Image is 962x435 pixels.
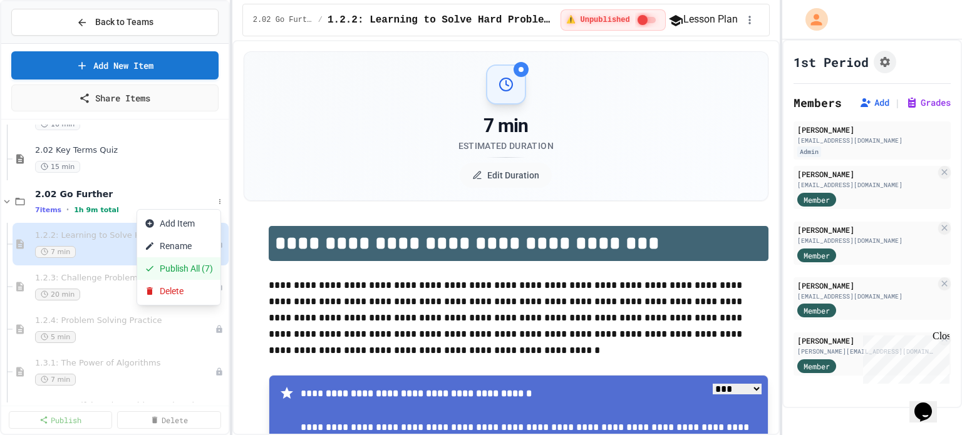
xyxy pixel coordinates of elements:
button: Add Item [137,212,220,235]
iframe: chat widget [858,330,949,384]
button: Delete [137,280,220,302]
iframe: chat widget [909,385,949,422]
button: Publish All (7) [137,257,220,280]
button: Rename [137,235,220,257]
div: Chat with us now!Close [5,5,86,79]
